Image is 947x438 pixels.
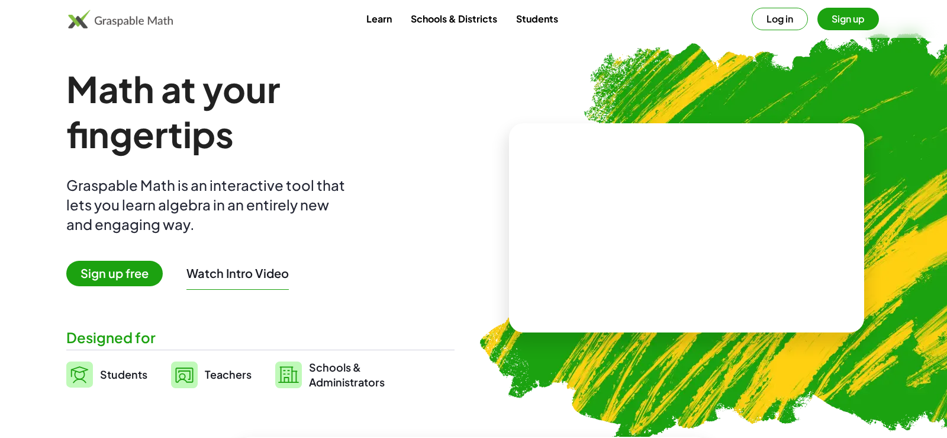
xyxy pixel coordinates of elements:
[401,8,507,30] a: Schools & Districts
[66,360,147,389] a: Students
[817,8,879,30] button: Sign up
[186,266,289,281] button: Watch Intro Video
[66,175,350,234] div: Graspable Math is an interactive tool that lets you learn algebra in an entirely new and engaging...
[752,8,808,30] button: Log in
[357,8,401,30] a: Learn
[66,66,443,156] h1: Math at your fingertips
[275,362,302,388] img: svg%3e
[171,360,252,389] a: Teachers
[205,367,252,381] span: Teachers
[598,184,775,273] video: What is this? This is dynamic math notation. Dynamic math notation plays a central role in how Gr...
[507,8,568,30] a: Students
[66,362,93,388] img: svg%3e
[100,367,147,381] span: Students
[275,360,385,389] a: Schools &Administrators
[309,360,385,389] span: Schools & Administrators
[66,328,455,347] div: Designed for
[66,261,163,286] span: Sign up free
[171,362,198,388] img: svg%3e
